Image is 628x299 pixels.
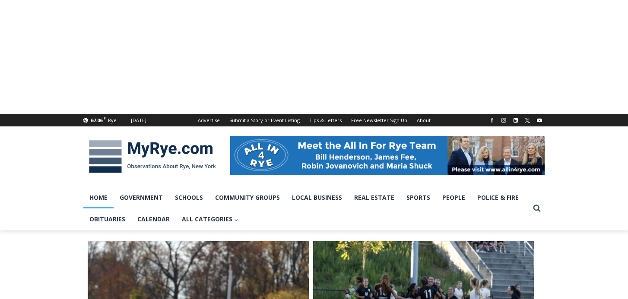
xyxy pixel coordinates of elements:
a: Sports [400,187,436,208]
nav: Secondary Navigation [193,114,435,126]
a: People [436,187,471,208]
a: Real Estate [348,187,400,208]
a: Government [114,187,169,208]
a: Calendar [131,208,176,230]
a: Schools [169,187,209,208]
a: Linkedin [511,115,521,126]
div: [DATE] [131,116,146,124]
span: 67.06 [91,117,102,123]
a: Home [83,187,114,208]
a: Instagram [498,115,509,126]
button: View Search Form [529,201,545,216]
a: Facebook [487,115,497,126]
a: Police & Fire [471,187,525,208]
span: All Categories [182,214,238,224]
a: Community Groups [209,187,286,208]
img: All in for Rye [230,136,545,175]
img: MyRye.com [83,134,222,179]
a: Local Business [286,187,348,208]
a: Tips & Letters [304,114,346,126]
a: YouTube [534,115,545,126]
nav: Primary Navigation [83,187,529,230]
span: F [104,116,106,120]
a: X [522,115,533,126]
a: All Categories [176,208,244,230]
a: About [412,114,435,126]
a: Submit a Story or Event Listing [225,114,304,126]
a: Free Newsletter Sign Up [346,114,412,126]
a: Advertise [193,114,225,126]
a: Obituaries [83,208,131,230]
div: Rye [108,116,117,124]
